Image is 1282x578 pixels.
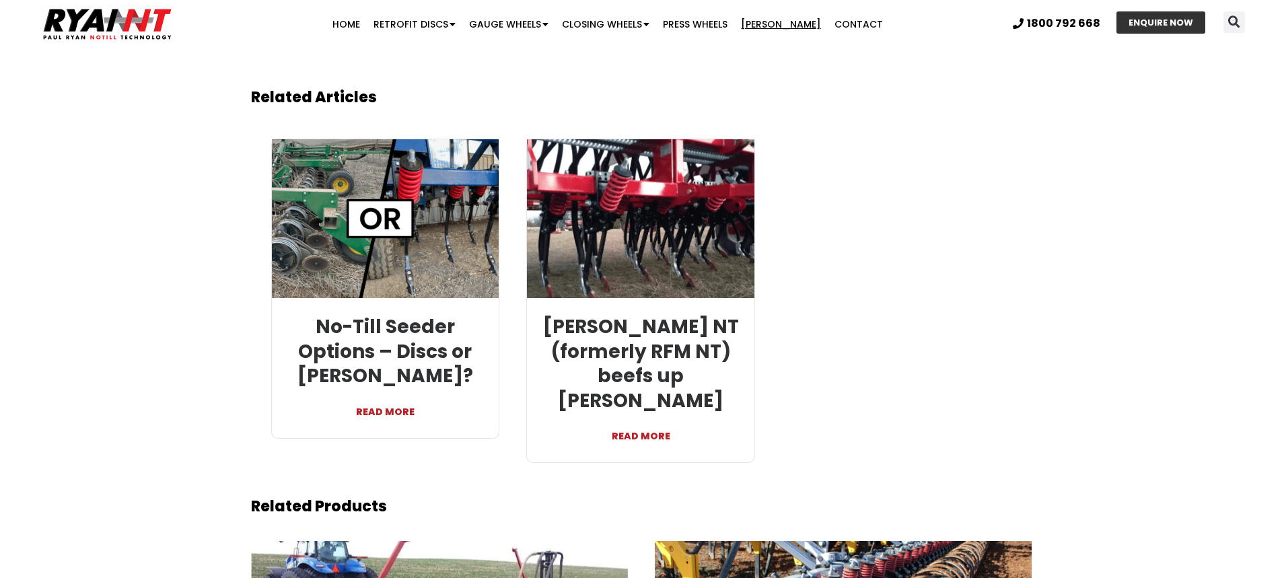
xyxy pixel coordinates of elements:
a: Contact [828,11,890,38]
img: RYAN NT Discs or tynes banner - No-Till Seeder [270,138,499,299]
a: Gauge Wheels [462,11,555,38]
span: ENQUIRE NOW [1129,18,1193,27]
a: Retrofit Discs [367,11,462,38]
a: Home [326,11,367,38]
a: [PERSON_NAME] [734,11,828,38]
a: Closing Wheels [555,11,656,38]
a: ENQUIRE NOW [1116,11,1205,34]
span: 1800 792 668 [1027,18,1100,29]
div: Search [1223,11,1245,33]
h2: Related Products [251,499,1032,514]
a: No-Till Seeder Options – Discs or [PERSON_NAME]? [297,314,473,389]
a: READ MORE [537,413,744,445]
a: [PERSON_NAME] NT (formerly RFM NT) beefs up [PERSON_NAME] [543,314,739,413]
img: Ryan NT logo [40,3,175,45]
img: Ryan NT (RFM NT) Tyne Ready to go [526,138,755,299]
a: READ MORE [282,389,489,421]
a: Press Wheels [656,11,734,38]
nav: Menu [248,11,966,38]
a: 1800 792 668 [1013,18,1100,29]
h2: Related Articles [251,90,1032,105]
